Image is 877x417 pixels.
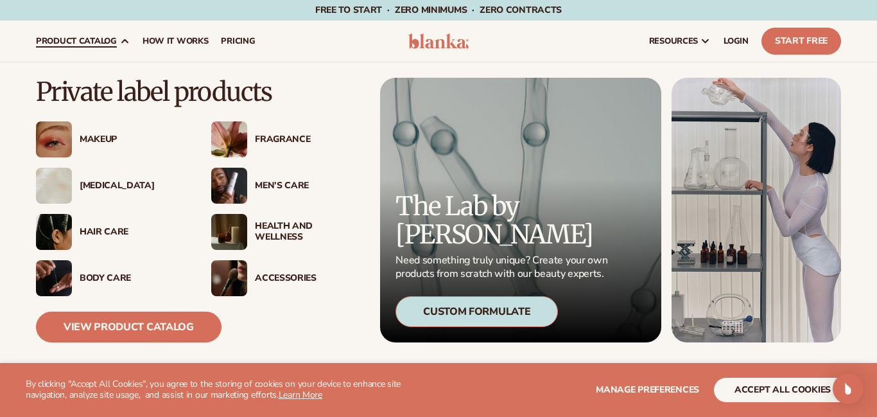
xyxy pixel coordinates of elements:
[717,21,755,62] a: LOGIN
[136,21,215,62] a: How It Works
[36,78,361,106] p: Private label products
[380,78,661,342] a: Microscopic product formula. The Lab by [PERSON_NAME] Need something truly unique? Create your ow...
[395,192,611,249] p: The Lab by [PERSON_NAME]
[255,181,361,191] div: Men’s Care
[833,373,864,404] div: Open Intercom Messenger
[30,21,136,62] a: product catalog
[211,260,361,296] a: Female with makeup brush. Accessories
[36,121,186,157] a: Female with glitter eye makeup. Makeup
[36,36,117,46] span: product catalog
[211,214,361,250] a: Candles and incense on table. Health And Wellness
[211,121,361,157] a: Pink blooming flower. Fragrance
[36,214,72,250] img: Female hair pulled back with clips.
[80,227,186,238] div: Hair Care
[211,168,361,204] a: Male holding moisturizer bottle. Men’s Care
[214,21,261,62] a: pricing
[255,273,361,284] div: Accessories
[649,36,698,46] span: resources
[211,260,247,296] img: Female with makeup brush.
[395,254,611,281] p: Need something truly unique? Create your own products from scratch with our beauty experts.
[279,389,322,401] a: Learn More
[211,168,247,204] img: Male holding moisturizer bottle.
[408,33,469,49] img: logo
[80,273,186,284] div: Body Care
[80,181,186,191] div: [MEDICAL_DATA]
[714,378,851,402] button: accept all cookies
[36,121,72,157] img: Female with glitter eye makeup.
[643,21,717,62] a: resources
[36,260,72,296] img: Male hand applying moisturizer.
[211,121,247,157] img: Pink blooming flower.
[255,134,361,145] div: Fragrance
[724,36,749,46] span: LOGIN
[315,4,562,16] span: Free to start · ZERO minimums · ZERO contracts
[143,36,209,46] span: How It Works
[761,28,841,55] a: Start Free
[596,378,699,402] button: Manage preferences
[36,168,186,204] a: Cream moisturizer swatch. [MEDICAL_DATA]
[26,379,438,401] p: By clicking "Accept All Cookies", you agree to the storing of cookies on your device to enhance s...
[36,312,221,342] a: View Product Catalog
[211,214,247,250] img: Candles and incense on table.
[395,296,558,327] div: Custom Formulate
[80,134,186,145] div: Makeup
[672,78,841,342] img: Female in lab with equipment.
[36,214,186,250] a: Female hair pulled back with clips. Hair Care
[221,36,255,46] span: pricing
[36,168,72,204] img: Cream moisturizer swatch.
[255,221,361,243] div: Health And Wellness
[596,384,699,396] span: Manage preferences
[36,260,186,296] a: Male hand applying moisturizer. Body Care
